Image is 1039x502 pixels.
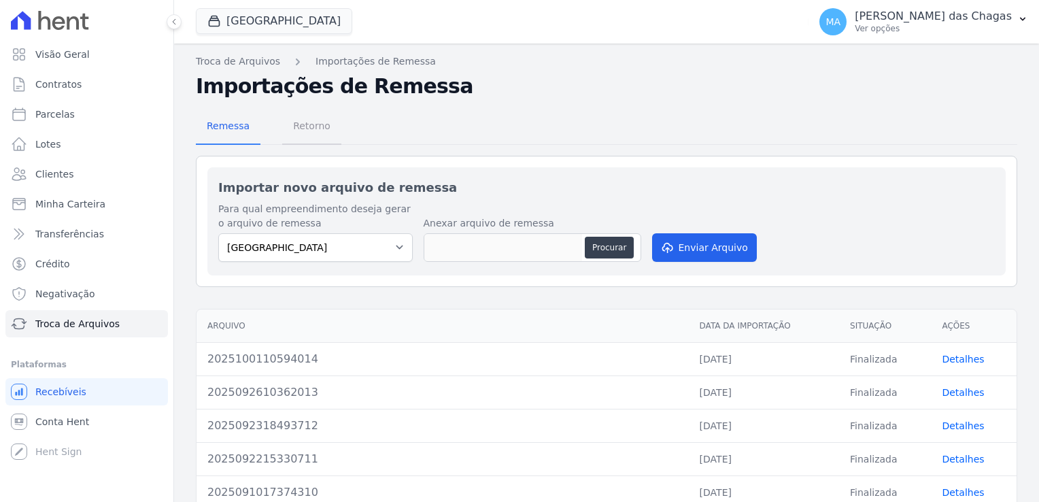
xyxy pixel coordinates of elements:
h2: Importar novo arquivo de remessa [218,178,995,197]
span: Troca de Arquivos [35,317,120,331]
a: Lotes [5,131,168,158]
a: Remessa [196,110,260,145]
span: Contratos [35,78,82,91]
span: Conta Hent [35,415,89,429]
span: Transferências [35,227,104,241]
span: Lotes [35,137,61,151]
p: [PERSON_NAME] das Chagas [855,10,1012,23]
td: Finalizada [839,409,931,442]
span: Remessa [199,112,258,139]
a: Troca de Arquivos [196,54,280,69]
label: Para qual empreendimento deseja gerar o arquivo de remessa [218,202,413,231]
a: Parcelas [5,101,168,128]
p: Ver opções [855,23,1012,34]
a: Retorno [282,110,341,145]
td: Finalizada [839,342,931,375]
td: Finalizada [839,442,931,475]
span: Clientes [35,167,73,181]
th: Arquivo [197,309,689,343]
a: Minha Carteira [5,190,168,218]
span: Crédito [35,257,70,271]
div: 2025100110594014 [207,351,678,367]
a: Importações de Remessa [316,54,436,69]
a: Detalhes [942,387,984,398]
td: [DATE] [689,375,839,409]
a: Contratos [5,71,168,98]
a: Crédito [5,250,168,278]
button: [GEOGRAPHIC_DATA] [196,8,352,34]
div: 2025092318493712 [207,418,678,434]
td: [DATE] [689,342,839,375]
div: 2025092215330711 [207,451,678,467]
span: Minha Carteira [35,197,105,211]
a: Detalhes [942,487,984,498]
button: Procurar [585,237,634,258]
a: Visão Geral [5,41,168,68]
button: MA [PERSON_NAME] das Chagas Ver opções [808,3,1039,41]
nav: Breadcrumb [196,54,1017,69]
th: Data da Importação [689,309,839,343]
button: Enviar Arquivo [652,233,757,262]
a: Conta Hent [5,408,168,435]
span: Retorno [285,112,339,139]
span: Parcelas [35,107,75,121]
a: Negativação [5,280,168,307]
label: Anexar arquivo de remessa [424,216,641,231]
a: Clientes [5,161,168,188]
a: Transferências [5,220,168,248]
td: [DATE] [689,409,839,442]
a: Recebíveis [5,378,168,405]
nav: Tab selector [196,110,341,145]
div: 2025091017374310 [207,484,678,501]
span: Visão Geral [35,48,90,61]
span: Recebíveis [35,385,86,399]
th: Ações [931,309,1017,343]
a: Troca de Arquivos [5,310,168,337]
div: Plataformas [11,356,163,373]
span: Negativação [35,287,95,301]
h2: Importações de Remessa [196,74,1017,99]
th: Situação [839,309,931,343]
a: Detalhes [942,454,984,465]
span: MA [825,17,840,27]
div: 2025092610362013 [207,384,678,401]
a: Detalhes [942,354,984,365]
a: Detalhes [942,420,984,431]
td: Finalizada [839,375,931,409]
td: [DATE] [689,442,839,475]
